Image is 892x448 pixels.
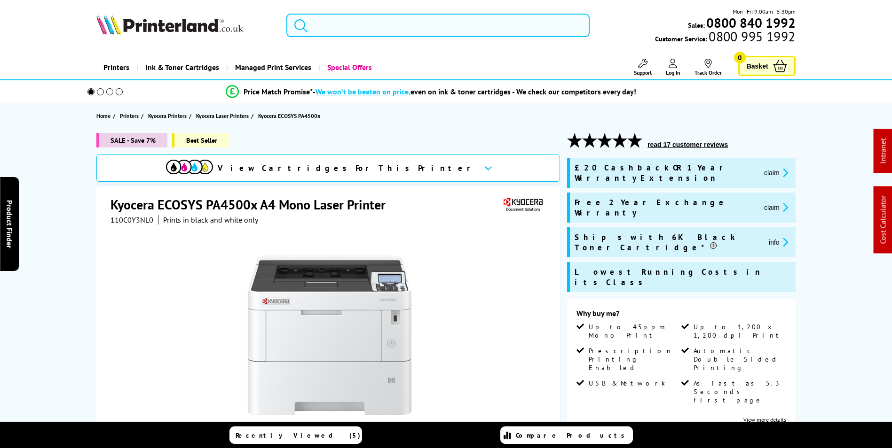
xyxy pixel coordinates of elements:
[576,309,786,323] div: Why buy me?
[96,133,167,147] span: SALE - Save 7%
[761,202,791,213] button: promo-description
[172,133,229,147] span: Best Seller
[707,32,795,41] span: 0800 995 1992
[733,7,796,16] span: Mon - Fri 9:00am - 5:30pm
[878,196,888,244] a: Cost Calculator
[318,55,379,79] a: Special Offers
[96,14,275,37] a: Printerland Logo
[738,56,796,76] a: Basket 0
[111,215,153,224] span: 110C0Y3NL0
[500,426,633,444] a: Compare Products
[229,426,362,444] a: Recently Viewed (5)
[761,167,791,178] button: promo-description
[258,111,320,121] span: Kyocera ECOSYS PA4500x
[96,55,136,79] a: Printers
[516,431,630,440] span: Compare Products
[120,111,139,121] span: Printers
[666,69,680,76] span: Log In
[148,111,189,121] a: Kyocera Printers
[575,232,761,253] span: Ships with 6K Black Toner Cartridge*
[148,111,187,121] span: Kyocera Printers
[96,111,113,121] a: Home
[645,140,731,149] button: read 17 customer reviews
[120,111,141,121] a: Printers
[694,323,784,340] span: Up to 1,200 x 1,200 dpi Print
[589,323,679,340] span: Up to 45ppm Mono Print
[501,196,545,213] img: Kyocera
[166,160,213,174] img: View Cartridges
[575,267,791,287] span: Lowest Running Costs in its Class
[75,84,788,100] li: modal_Promise
[96,111,111,121] span: Home
[589,379,665,387] span: USB & Network
[136,55,226,79] a: Ink & Toner Cartridges
[655,32,795,43] span: Customer Service:
[734,52,746,63] span: 0
[878,139,888,164] a: Intranet
[236,431,361,440] span: Recently Viewed (5)
[634,69,652,76] span: Support
[694,347,784,372] span: Automatic Double Sided Printing
[226,55,318,79] a: Managed Print Services
[237,243,422,427] img: Kyocera ECOSYS PA4500x
[258,111,323,121] a: Kyocera ECOSYS PA4500x
[575,197,757,218] span: Free 2 Year Exchange Warranty
[5,200,14,248] span: Product Finder
[196,111,251,121] a: Kyocera Laser Printers
[145,55,219,79] span: Ink & Toner Cartridges
[196,111,249,121] span: Kyocera Laser Printers
[313,87,636,96] div: - even on ink & toner cartridges - We check our competitors every day!
[634,59,652,76] a: Support
[163,215,258,224] i: Prints in black and white only
[747,60,768,72] span: Basket
[694,379,784,404] span: As Fast as 5.3 Seconds First page
[96,14,243,35] img: Printerland Logo
[695,59,722,76] a: Track Order
[705,18,796,27] a: 0800 840 1992
[706,14,796,31] b: 0800 840 1992
[575,162,757,183] span: £20 Cashback OR 1 Year Warranty Extension
[666,59,680,76] a: Log In
[589,347,679,372] span: Prescription Printing Enabled
[688,21,705,30] span: Sales:
[111,196,395,213] h1: Kyocera ECOSYS PA4500x A4 Mono Laser Printer
[244,87,313,96] span: Price Match Promise*
[743,416,786,423] a: View more details
[766,237,791,247] button: promo-description
[218,163,476,173] span: View Cartridges For This Printer
[316,87,410,96] span: We won’t be beaten on price,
